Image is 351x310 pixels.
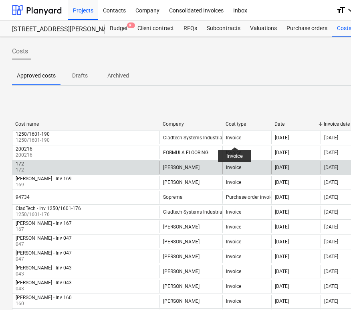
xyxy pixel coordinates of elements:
div: [PERSON_NAME] - Inv 047 [16,235,72,241]
p: 1250/1601-176 [16,211,83,218]
div: [DATE] [275,298,289,304]
p: 167 [16,226,73,233]
div: Company [163,121,219,127]
div: Invoice [226,209,241,215]
div: Purchase order invoice [226,194,275,200]
div: Invoice [226,135,241,141]
div: Budget [105,20,133,37]
div: [PERSON_NAME] - Inv 160 [16,295,72,300]
div: [DATE] [324,135,338,141]
a: Valuations [245,20,282,37]
p: Approved costs [17,71,56,80]
div: Cladtech Systems Industrial Roofing & Cladding [163,135,266,141]
span: 9+ [127,22,135,28]
div: [DATE] [275,283,289,289]
div: Invoice [226,179,241,185]
div: [DATE] [275,179,289,185]
div: Invoice [226,165,241,170]
a: Subcontracts [202,20,245,37]
div: [DATE] [324,239,338,245]
a: Budget9+ [105,20,133,37]
div: [PERSON_NAME] [163,298,200,304]
div: Invoice [226,239,241,245]
div: [DATE] [275,135,289,141]
div: Invoice [226,224,241,230]
div: [PERSON_NAME] - Inv 043 [16,280,72,286]
div: [DATE] [324,298,338,304]
div: FORMULA FLOORING [163,150,208,155]
p: 172 [16,167,26,173]
p: 043 [16,271,73,277]
div: [DATE] [275,165,289,170]
div: [DATE] [275,254,289,259]
p: 169 [16,182,73,188]
div: [PERSON_NAME] [163,165,200,170]
div: Cost type [226,121,268,127]
i: format_size [336,5,346,15]
div: [PERSON_NAME] [163,254,200,259]
div: [DATE] [324,269,338,274]
a: Purchase orders [282,20,332,37]
div: 94734 [16,194,30,200]
div: [DATE] [324,165,338,170]
div: CladTech - Inv 1250/1601-176 [16,206,81,211]
div: [DATE] [275,269,289,274]
div: [DATE] [324,150,338,155]
div: [PERSON_NAME] [163,269,200,274]
div: [DATE] [275,194,289,200]
div: 172 [16,161,24,167]
div: [PERSON_NAME] - Inv 047 [16,250,72,256]
a: Client contract [133,20,179,37]
p: Archived [104,71,133,80]
p: 043 [16,286,73,292]
div: [PERSON_NAME] - Inv 169 [16,176,72,182]
div: [DATE] [275,224,289,230]
div: [DATE] [324,194,338,200]
p: 200216 [16,152,34,159]
p: 047 [16,256,73,263]
div: [DATE] [324,209,338,215]
div: Date [274,121,317,127]
div: 200216 [16,146,32,152]
p: 160 [16,300,73,307]
div: [STREET_ADDRESS][PERSON_NAME] [12,25,95,34]
div: 1250/1601-190 [16,131,50,137]
div: [DATE] [324,224,338,230]
p: 047 [16,241,73,248]
div: [DATE] [324,283,338,289]
div: [PERSON_NAME] [163,283,200,289]
p: Drafts [65,71,94,80]
div: [DATE] [275,209,289,215]
div: [DATE] [275,150,289,155]
div: Soprema [163,194,183,200]
div: Invoice [226,283,241,289]
div: [PERSON_NAME] [163,179,200,185]
span: Costs [12,47,28,56]
p: 1250/1601-190 [16,137,51,144]
div: Invoice [226,269,241,274]
div: [DATE] [275,239,289,245]
a: RFQs [179,20,202,37]
div: [PERSON_NAME] - Inv 043 [16,265,72,271]
div: Cost name [15,121,156,127]
div: Invoice [226,254,241,259]
div: [DATE] [324,254,338,259]
div: [PERSON_NAME] - Inv 167 [16,220,72,226]
div: Invoice [226,150,241,155]
div: [PERSON_NAME] [163,224,200,230]
div: [PERSON_NAME] [163,239,200,245]
div: Cladtech Systems Industrial Roofing & Cladding [163,209,266,215]
div: [DATE] [324,179,338,185]
div: Invoice [226,298,241,304]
